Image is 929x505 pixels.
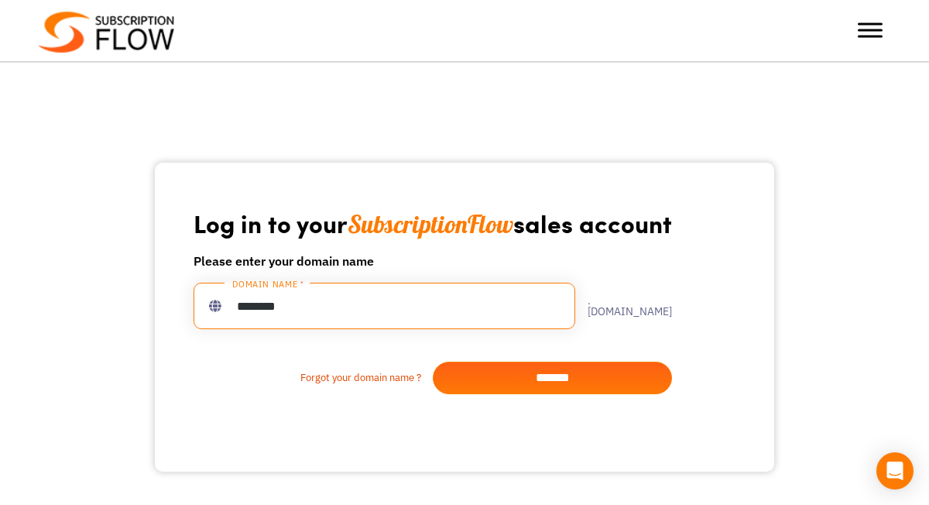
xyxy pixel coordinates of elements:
span: SubscriptionFlow [348,208,513,239]
label: .[DOMAIN_NAME] [575,295,672,317]
h1: Log in to your sales account [194,208,672,239]
a: Forgot your domain name ? [194,370,433,386]
button: Toggle Menu [858,23,883,38]
img: Subscriptionflow [39,12,174,53]
h6: Please enter your domain name [194,252,672,270]
div: Open Intercom Messenger [876,452,914,490]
